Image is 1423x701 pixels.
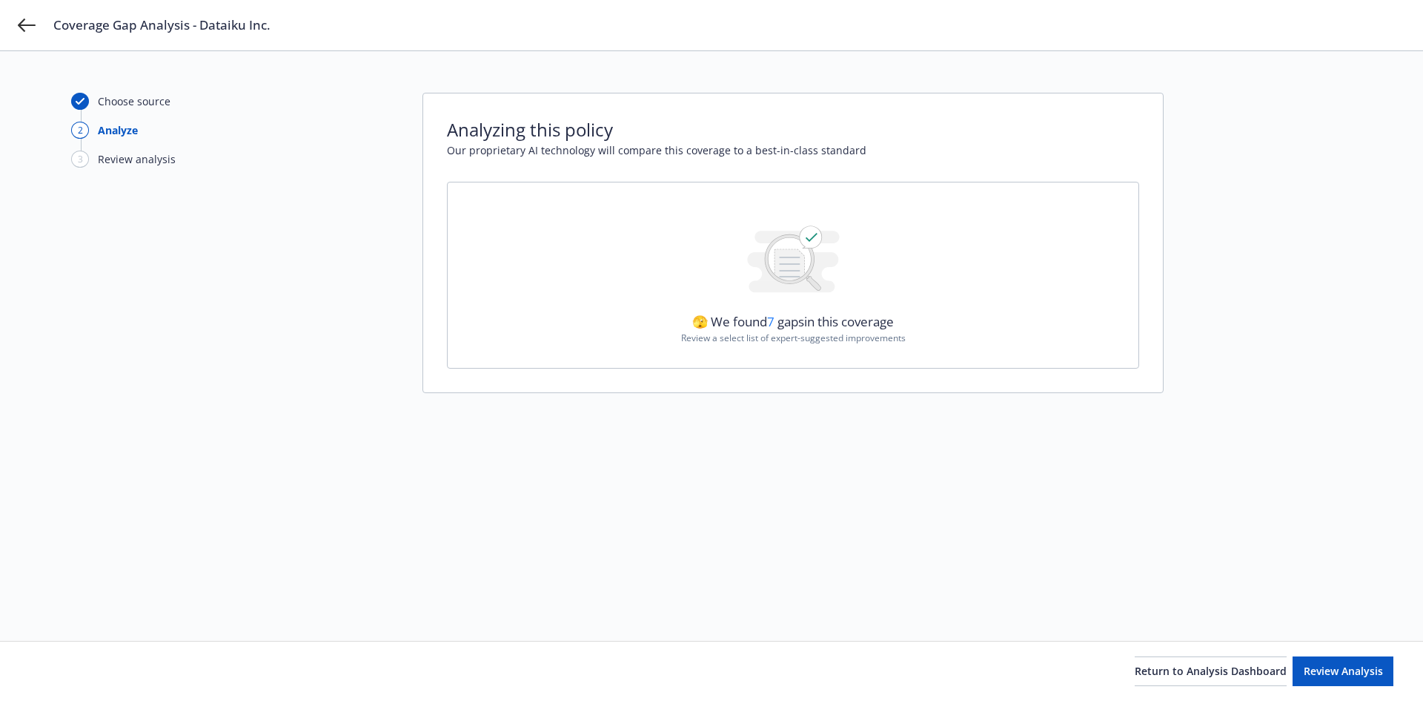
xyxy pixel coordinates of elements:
span: Analyzing this policy [447,117,1139,142]
div: 3 [71,151,89,168]
button: Review Analysis [1293,656,1393,686]
button: Return to Analysis Dashboard [1135,656,1287,686]
span: Review a select list of expert-suggested improvements [681,332,906,344]
div: Choose source [98,93,170,109]
span: Review Analysis [1304,664,1383,678]
span: 🫣 We found gaps in this coverage [692,313,894,330]
span: Coverage Gap Analysis - Dataiku Inc. [53,16,271,34]
div: 2 [71,122,89,139]
div: Analyze [98,122,138,138]
span: Our proprietary AI technology will compare this coverage to a best-in-class standard [447,142,1139,158]
span: 7 [767,313,774,330]
div: Review analysis [98,151,176,167]
span: Return to Analysis Dashboard [1135,664,1287,678]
